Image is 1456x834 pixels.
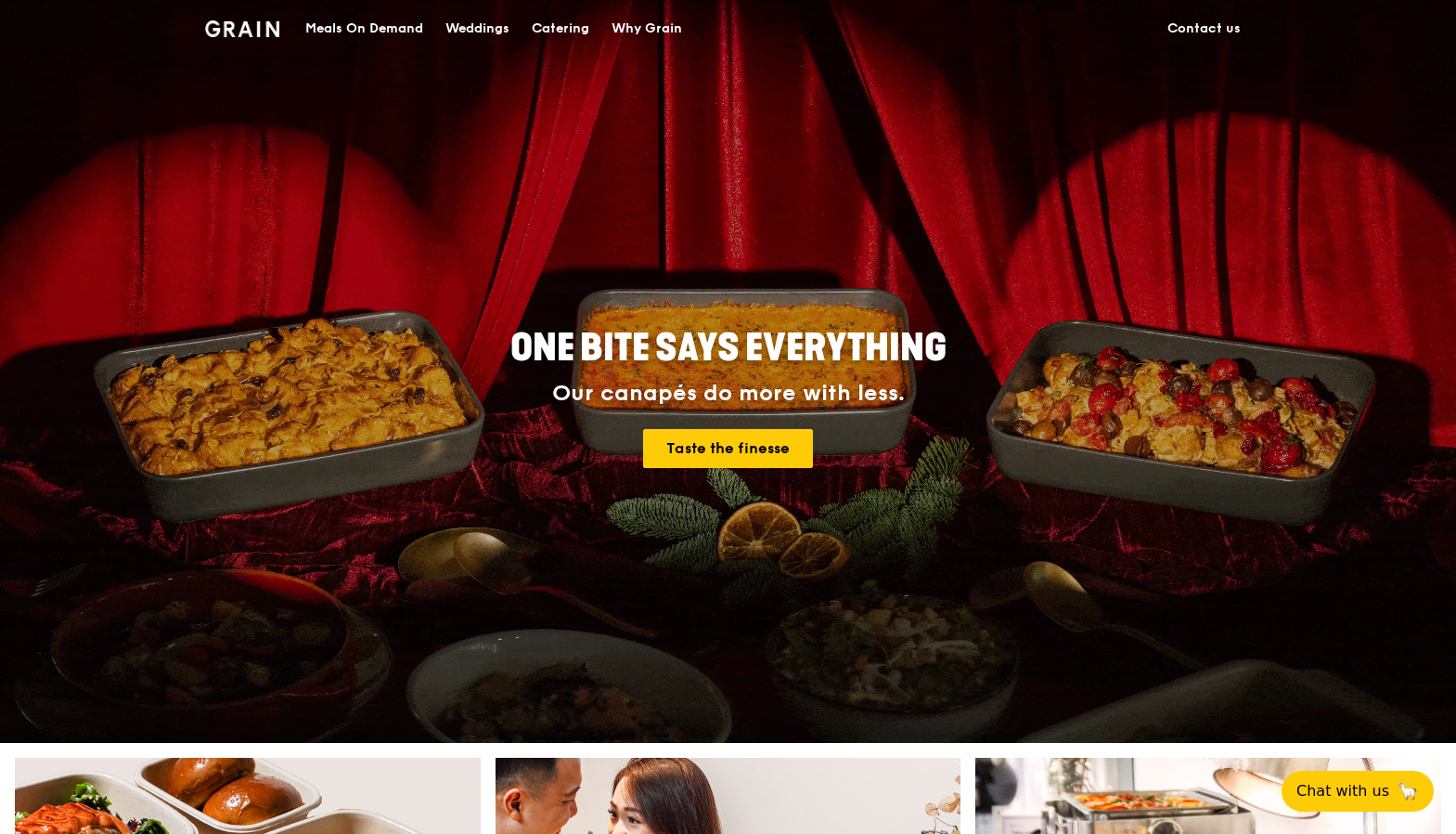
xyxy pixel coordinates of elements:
div: Catering [532,1,589,57]
button: Chat with us🦙 [1282,771,1434,812]
div: Our canapés do more with less. [394,381,1063,407]
div: Weddings [445,1,509,57]
a: Weddings [434,1,521,57]
span: ONE BITE SAYS EVERYTHING [510,326,947,371]
span: 🦙 [1397,780,1419,802]
span: Chat with us [1296,780,1389,802]
a: Taste the finesse [643,429,813,468]
div: Why Grain [612,1,682,57]
a: Why Grain [600,1,693,57]
div: Meals On Demand [305,1,423,57]
a: Contact us [1156,1,1252,57]
a: Catering [521,1,600,57]
img: Grain [205,20,280,37]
